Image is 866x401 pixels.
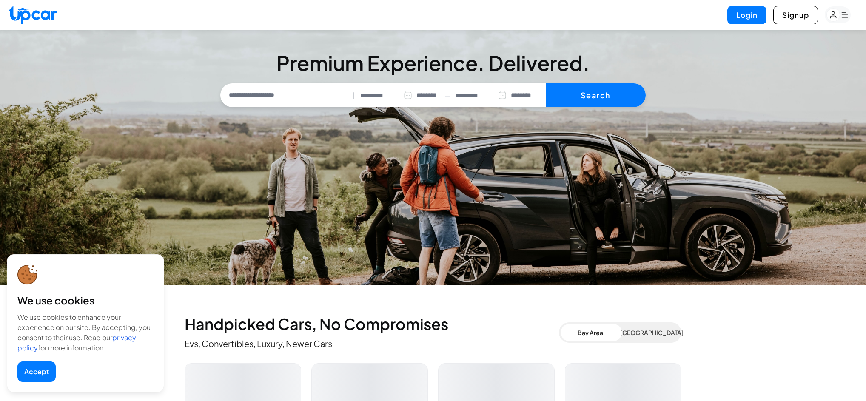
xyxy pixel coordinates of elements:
[353,91,355,100] span: |
[620,324,680,341] button: [GEOGRAPHIC_DATA]
[17,265,37,285] img: cookie-icon.svg
[17,312,154,353] div: We use cookies to enhance your experience on our site. By accepting, you consent to their use. Re...
[444,91,450,100] span: —
[185,316,559,333] h2: Handpicked Cars, No Compromises
[185,338,559,350] p: Evs, Convertibles, Luxury, Newer Cars
[17,361,56,382] button: Accept
[17,293,154,307] div: We use cookies
[773,6,818,24] button: Signup
[220,53,646,73] h3: Premium Experience. Delivered.
[561,324,620,341] button: Bay Area
[9,6,57,24] img: Upcar Logo
[546,83,646,107] button: Search
[727,6,766,24] button: Login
